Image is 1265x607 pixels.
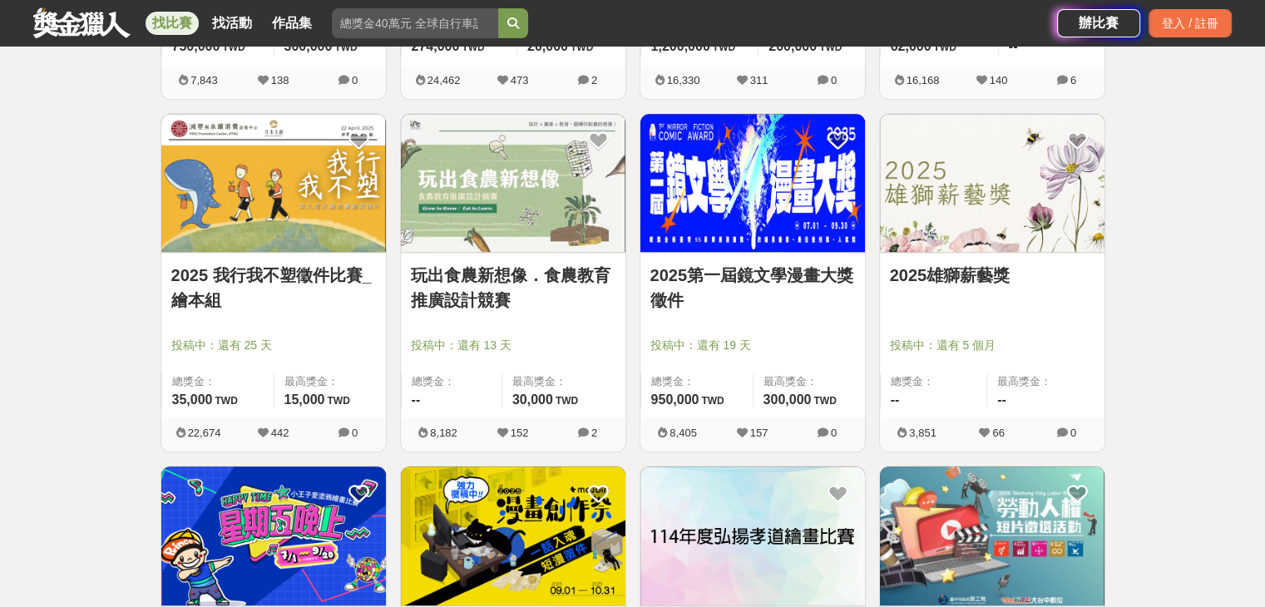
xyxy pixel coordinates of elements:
span: TWD [713,42,735,53]
span: 投稿中：還有 5 個月 [890,337,1095,354]
span: 0 [352,427,358,439]
img: Cover Image [640,114,865,253]
span: TWD [215,395,237,407]
span: 0 [1070,427,1076,439]
img: Cover Image [880,114,1104,253]
span: 6 [1070,74,1076,86]
img: Cover Image [161,114,386,253]
a: Cover Image [880,466,1104,606]
span: 0 [831,74,837,86]
span: 473 [511,74,529,86]
a: Cover Image [880,114,1104,254]
span: 442 [271,427,289,439]
span: 66 [992,427,1004,439]
span: TWD [813,395,836,407]
span: 16,330 [667,74,700,86]
span: 300,000 [763,392,812,407]
span: 2 [591,74,597,86]
a: 找比賽 [146,12,199,35]
a: Cover Image [401,114,625,254]
span: 投稿中：還有 19 天 [650,337,855,354]
span: 24,462 [427,74,461,86]
span: TWD [571,42,593,53]
span: 8,405 [670,427,697,439]
span: 投稿中：還有 13 天 [411,337,615,354]
span: 152 [511,427,529,439]
a: 玩出食農新想像．食農教育推廣設計競賽 [411,263,615,313]
span: TWD [462,42,484,53]
img: Cover Image [161,466,386,605]
img: Cover Image [640,466,865,605]
span: 311 [750,74,768,86]
span: 16,168 [907,74,940,86]
a: Cover Image [161,466,386,606]
a: 作品集 [265,12,319,35]
span: TWD [222,42,245,53]
a: Cover Image [401,466,625,606]
span: 總獎金： [172,373,264,390]
img: Cover Image [401,114,625,253]
a: 2025第一屆鏡文學漫畫大獎徵件 [650,263,855,313]
span: TWD [819,42,842,53]
span: 總獎金： [891,373,977,390]
span: 157 [750,427,768,439]
span: TWD [701,395,724,407]
img: Cover Image [880,466,1104,605]
span: 最高獎金： [997,373,1095,390]
span: 最高獎金： [763,373,855,390]
span: 22,674 [188,427,221,439]
span: 138 [271,74,289,86]
span: 0 [831,427,837,439]
span: 0 [352,74,358,86]
span: 投稿中：還有 25 天 [171,337,376,354]
span: 8,182 [430,427,457,439]
span: 140 [990,74,1008,86]
a: Cover Image [161,114,386,254]
span: 35,000 [172,392,213,407]
a: 辦比賽 [1057,9,1140,37]
span: 3,851 [909,427,936,439]
div: 登入 / 註冊 [1149,9,1232,37]
a: 2025雄獅薪藝獎 [890,263,1095,288]
span: 總獎金： [412,373,492,390]
a: Cover Image [640,114,865,254]
a: Cover Image [640,466,865,606]
span: 15,000 [284,392,325,407]
span: 950,000 [651,392,699,407]
span: -- [412,392,421,407]
span: -- [997,392,1006,407]
span: 總獎金： [651,373,743,390]
span: TWD [334,42,357,53]
span: TWD [556,395,578,407]
span: 30,000 [512,392,553,407]
span: 最高獎金： [284,373,376,390]
span: TWD [933,42,956,53]
span: 最高獎金： [512,373,615,390]
a: 找活動 [205,12,259,35]
span: TWD [327,395,349,407]
span: 2 [591,427,597,439]
img: Cover Image [401,466,625,605]
span: -- [891,392,900,407]
span: 7,843 [190,74,218,86]
input: 總獎金40萬元 全球自行車設計比賽 [332,8,498,38]
a: 2025 我行我不塑徵件比賽_繪本組 [171,263,376,313]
